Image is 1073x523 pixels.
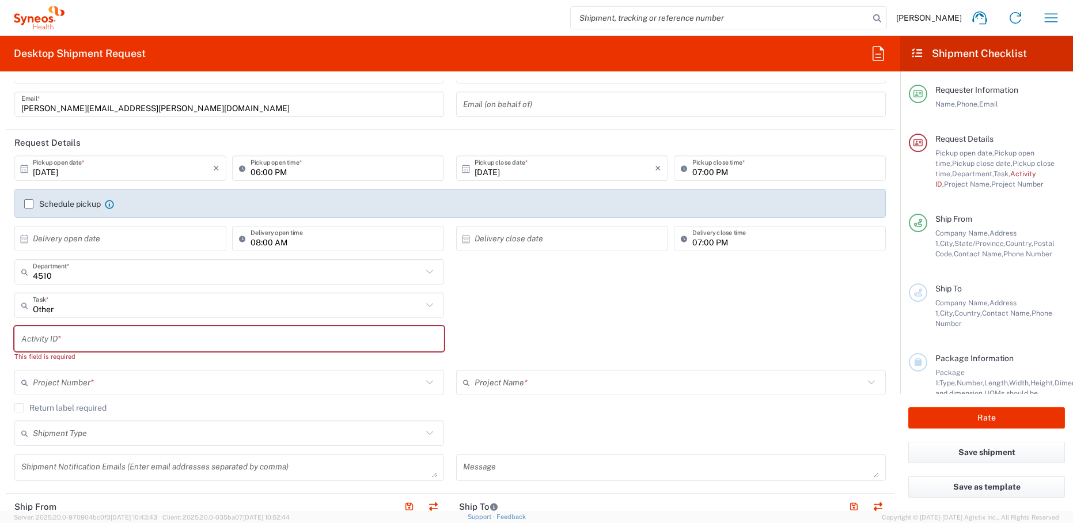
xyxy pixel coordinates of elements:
[908,442,1065,463] button: Save shipment
[979,100,998,108] span: Email
[243,514,290,521] span: [DATE] 10:52:44
[994,169,1010,178] span: Task,
[908,476,1065,498] button: Save as template
[935,100,957,108] span: Name,
[954,309,982,317] span: Country,
[935,214,972,223] span: Ship From
[935,354,1014,363] span: Package Information
[24,199,101,209] label: Schedule pickup
[935,134,994,143] span: Request Details
[14,47,146,60] h2: Desktop Shipment Request
[162,514,290,521] span: Client: 2025.20.0-035ba07
[944,180,991,188] span: Project Name,
[459,501,499,513] h2: Ship To
[935,284,962,293] span: Ship To
[14,137,81,149] h2: Request Details
[496,513,526,520] a: Feedback
[954,239,1006,248] span: State/Province,
[14,403,107,412] label: Return label required
[911,47,1027,60] h2: Shipment Checklist
[1030,378,1055,387] span: Height,
[991,180,1044,188] span: Project Number
[14,501,56,513] h2: Ship From
[935,298,989,307] span: Company Name,
[954,249,1003,258] span: Contact Name,
[940,309,954,317] span: City,
[1009,378,1030,387] span: Width,
[468,513,496,520] a: Support
[935,229,989,237] span: Company Name,
[882,512,1059,522] span: Copyright © [DATE]-[DATE] Agistix Inc., All Rights Reserved
[952,169,994,178] span: Department,
[1006,239,1033,248] span: Country,
[984,378,1009,387] span: Length,
[908,407,1065,429] button: Rate
[982,309,1032,317] span: Contact Name,
[111,514,157,521] span: [DATE] 10:43:43
[14,351,444,362] div: This field is required
[14,514,157,521] span: Server: 2025.20.0-970904bc0f3
[935,85,1018,94] span: Requester Information
[213,159,219,177] i: ×
[952,159,1013,168] span: Pickup close date,
[655,159,661,177] i: ×
[939,378,957,387] span: Type,
[957,100,979,108] span: Phone,
[957,378,984,387] span: Number,
[1003,249,1052,258] span: Phone Number
[935,368,965,387] span: Package 1:
[935,149,994,157] span: Pickup open date,
[940,239,954,248] span: City,
[571,7,869,29] input: Shipment, tracking or reference number
[896,13,962,23] span: [PERSON_NAME]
